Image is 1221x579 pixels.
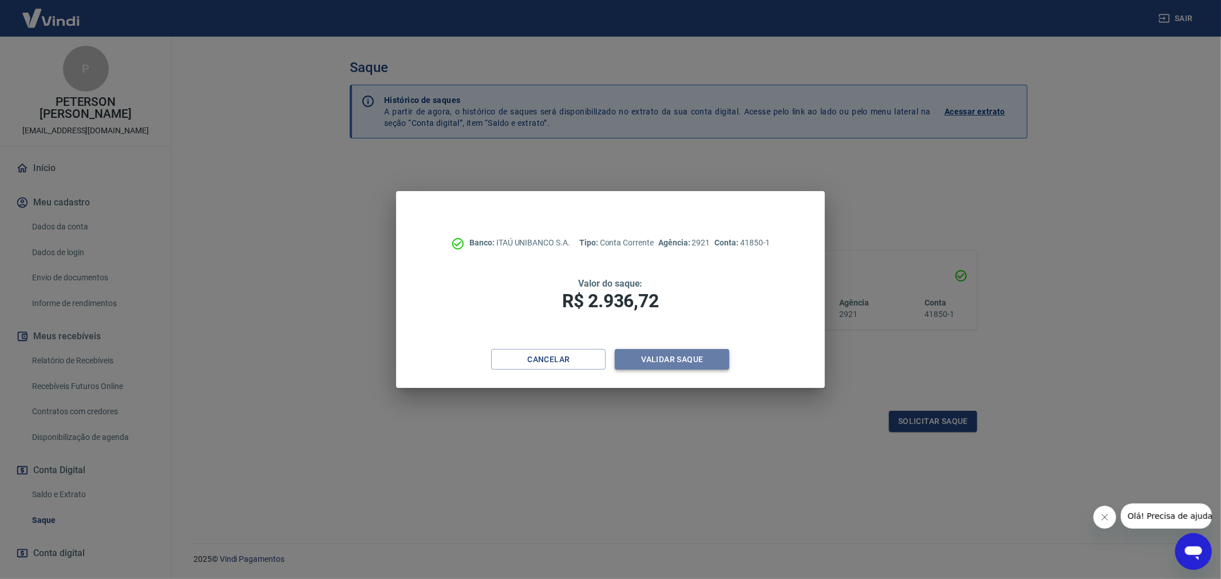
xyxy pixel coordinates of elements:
[7,8,96,17] span: Olá! Precisa de ajuda?
[658,237,710,249] p: 2921
[714,237,769,249] p: 41850-1
[615,349,729,370] button: Validar saque
[658,238,692,247] span: Agência:
[579,237,654,249] p: Conta Corrente
[1121,503,1212,529] iframe: Mensagem da empresa
[714,238,740,247] span: Conta:
[579,238,600,247] span: Tipo:
[1093,506,1116,529] iframe: Fechar mensagem
[491,349,606,370] button: Cancelar
[469,238,496,247] span: Banco:
[578,278,642,289] span: Valor do saque:
[562,290,658,312] span: R$ 2.936,72
[1175,533,1212,570] iframe: Botão para abrir a janela de mensagens
[469,237,570,249] p: ITAÚ UNIBANCO S.A.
